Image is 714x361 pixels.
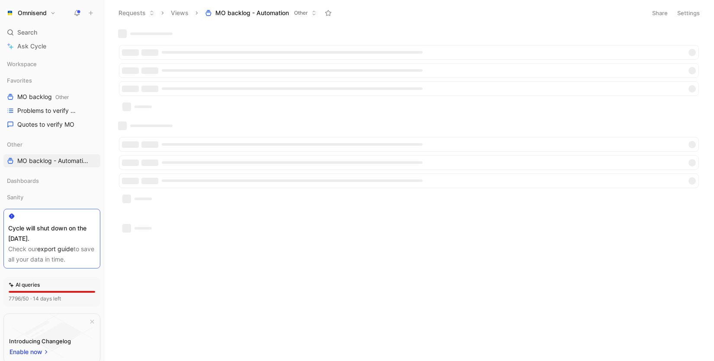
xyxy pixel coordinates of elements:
[3,118,100,131] a: Quotes to verify MO
[3,174,100,190] div: Dashboards
[9,346,50,358] button: Enable now
[201,6,320,19] button: MO backlog - AutomationOther
[9,336,71,346] div: Introducing Changelog
[115,6,158,19] button: Requests
[3,90,100,103] a: MO backlogOther
[7,76,32,85] span: Favorites
[11,314,93,358] img: bg-BLZuj68n.svg
[3,191,100,206] div: Sanity
[3,7,58,19] button: OmnisendOmnisend
[7,60,37,68] span: Workspace
[3,104,100,117] a: Problems to verify MO
[18,9,47,17] h1: Omnisend
[9,281,40,289] div: AI queries
[9,294,61,303] div: 7796/50 · 14 days left
[3,138,100,151] div: Other
[17,27,37,38] span: Search
[37,245,74,252] a: export guide
[3,191,100,204] div: Sanity
[3,58,100,70] div: Workspace
[7,193,23,201] span: Sanity
[7,176,39,185] span: Dashboards
[215,9,289,17] span: MO backlog - Automation
[17,120,74,129] span: Quotes to verify MO
[17,157,88,165] span: MO backlog - Automation
[3,138,100,167] div: OtherMO backlog - Automation
[10,347,43,357] span: Enable now
[8,223,96,244] div: Cycle will shut down on the [DATE].
[673,7,704,19] button: Settings
[294,9,308,17] span: Other
[3,74,100,87] div: Favorites
[3,154,100,167] a: MO backlog - Automation
[17,106,78,115] span: Problems to verify MO
[3,40,100,53] a: Ask Cycle
[3,26,100,39] div: Search
[6,9,14,17] img: Omnisend
[17,41,46,51] span: Ask Cycle
[648,7,672,19] button: Share
[55,94,69,100] span: Other
[7,140,22,149] span: Other
[3,174,100,187] div: Dashboards
[17,93,69,102] span: MO backlog
[8,244,96,265] div: Check our to save all your data in time.
[167,6,192,19] button: Views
